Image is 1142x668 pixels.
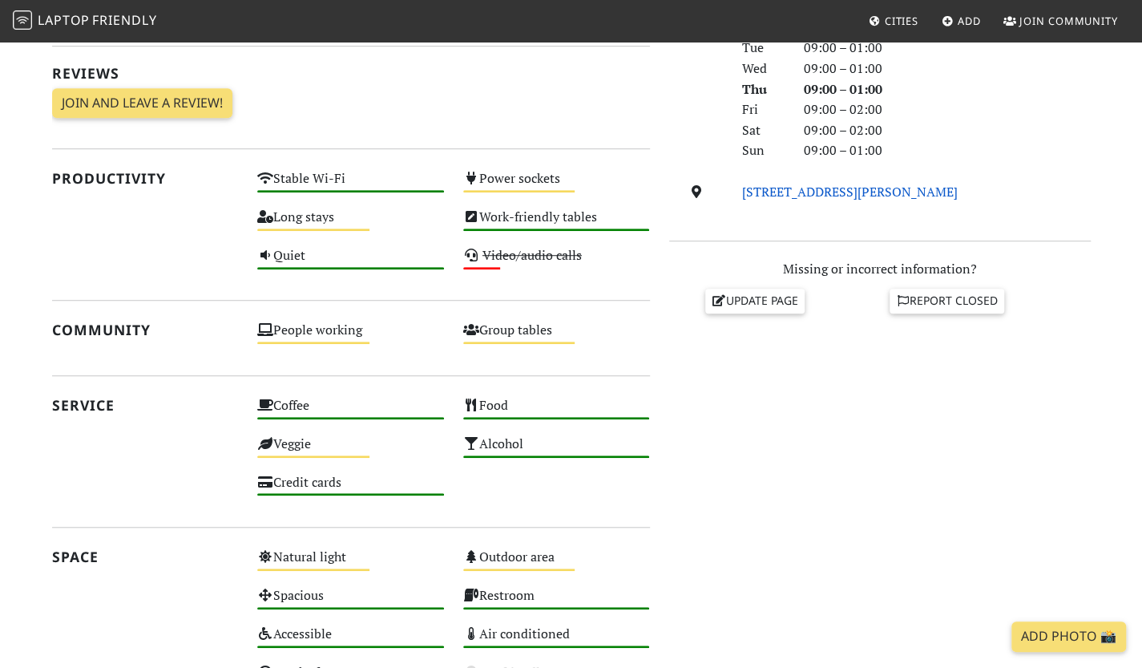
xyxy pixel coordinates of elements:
div: Coffee [248,394,454,432]
div: Long stays [248,205,454,244]
div: Natural light [248,545,454,584]
p: Missing or incorrect information? [669,259,1091,280]
div: Group tables [454,318,660,357]
div: Work-friendly tables [454,205,660,244]
a: [STREET_ADDRESS][PERSON_NAME] [742,183,958,200]
div: 09:00 – 01:00 [794,140,1100,161]
div: People working [248,318,454,357]
span: Laptop [38,11,90,29]
div: Spacious [248,584,454,622]
div: Quiet [248,244,454,282]
h2: Productivity [52,170,239,187]
span: Friendly [92,11,156,29]
div: Power sockets [454,167,660,205]
div: Sun [732,140,793,161]
div: Wed [732,59,793,79]
div: Veggie [248,432,454,471]
div: Credit cards [248,471,454,509]
div: Accessible [248,622,454,661]
h2: Service [52,397,239,414]
div: 09:00 – 02:00 [794,120,1100,141]
div: 09:00 – 01:00 [794,79,1100,100]
div: 09:00 – 02:00 [794,99,1100,120]
h2: Reviews [52,65,650,82]
div: Tue [732,38,793,59]
div: 09:00 – 01:00 [794,59,1100,79]
div: Alcohol [454,432,660,471]
div: Sat [732,120,793,141]
a: Join Community [997,6,1124,35]
div: Fri [732,99,793,120]
div: Outdoor area [454,545,660,584]
a: Add [935,6,987,35]
div: Air conditioned [454,622,660,661]
a: Report closed [890,289,1005,313]
div: 09:00 – 01:00 [794,38,1100,59]
div: Food [454,394,660,432]
h2: Community [52,322,239,338]
a: Update page [705,289,805,313]
div: Restroom [454,584,660,622]
div: Stable Wi-Fi [248,167,454,205]
span: Cities [885,14,918,28]
div: Thu [732,79,793,100]
s: Video/audio calls [482,246,582,264]
a: LaptopFriendly LaptopFriendly [13,7,157,35]
a: Cities [862,6,925,35]
h2: Space [52,549,239,565]
a: Join and leave a review! [52,88,232,119]
img: LaptopFriendly [13,10,32,30]
span: Join Community [1019,14,1118,28]
span: Add [958,14,981,28]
